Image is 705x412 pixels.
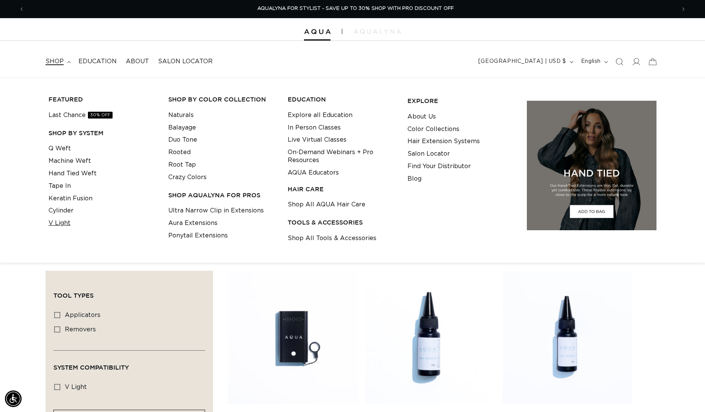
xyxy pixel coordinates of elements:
a: Salon Locator [407,148,450,160]
a: About Us [407,111,436,123]
span: removers [65,326,96,332]
span: Education [78,58,117,66]
span: English [581,58,601,66]
a: Balayage [168,122,196,134]
a: Aura Extensions [168,217,218,229]
a: Education [74,53,121,70]
a: Explore all Education [288,109,352,122]
h3: SHOP BY SYSTEM [49,129,157,137]
span: 30% OFF [88,112,113,119]
h3: TOOLS & ACCESSORIES [288,218,396,226]
a: Find Your Distributor [407,160,471,173]
img: aqualyna.com [354,29,401,34]
a: Q Weft [49,142,71,155]
a: Machine Weft [49,155,91,167]
a: Live Virtual Classes [288,134,346,146]
button: English [577,55,611,69]
a: Hair Extension Systems [407,135,480,148]
a: Cylinder [49,204,74,217]
summary: Search [611,53,628,70]
a: Keratin Fusion [49,192,92,205]
summary: shop [41,53,74,70]
a: Shop All AQUA Hair Care [288,198,365,211]
a: Hand Tied Weft [49,167,97,180]
a: Rooted [168,146,191,159]
span: applicators [65,312,100,318]
span: System Compatibility [53,364,129,371]
summary: System Compatibility (0 selected) [53,351,205,378]
a: Tape In [49,180,71,192]
span: AQUALYNA FOR STYLIST - SAVE UP TO 30% SHOP WITH PRO DISCOUNT OFF [257,6,454,11]
span: [GEOGRAPHIC_DATA] | USD $ [478,58,566,66]
button: [GEOGRAPHIC_DATA] | USD $ [474,55,577,69]
a: V Light [49,217,70,229]
a: Blog [407,173,421,185]
h3: EXPLORE [407,97,515,105]
h3: FEATURED [49,95,157,103]
a: Ultra Narrow Clip in Extensions [168,204,264,217]
h3: Shop AquaLyna for Pros [168,191,276,199]
a: Duo Tone [168,134,197,146]
a: Ponytail Extensions [168,229,228,242]
summary: Tool Types (0 selected) [53,279,205,306]
img: Aqua Hair Extensions [304,29,331,34]
a: Salon Locator [154,53,217,70]
button: Next announcement [675,2,692,16]
a: Shop All Tools & Accessories [288,232,376,245]
a: Last Chance30% OFF [49,109,113,122]
h3: Shop by Color Collection [168,95,276,103]
a: On-Demand Webinars + Pro Resources [288,146,396,167]
a: AQUA Educators [288,167,339,179]
span: Salon Locator [158,58,213,66]
a: In Person Classes [288,122,341,134]
span: Tool Types [53,292,94,299]
span: shop [45,58,64,66]
a: Color Collections [407,123,459,136]
a: Naturals [168,109,194,122]
div: Accessibility Menu [5,390,22,407]
span: About [126,58,149,66]
span: v light [65,384,87,390]
iframe: Chat Widget [667,376,705,412]
a: Root Tap [168,159,196,171]
a: Crazy Colors [168,171,207,184]
button: Previous announcement [13,2,30,16]
h3: EDUCATION [288,95,396,103]
a: About [121,53,154,70]
h3: HAIR CARE [288,185,396,193]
